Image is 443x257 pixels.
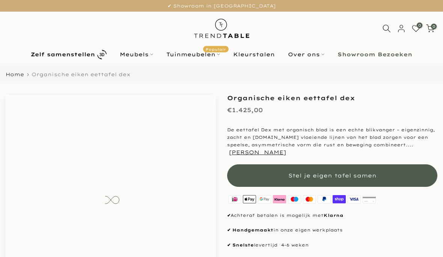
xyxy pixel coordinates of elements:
img: visa [347,194,362,204]
p: in onze eigen werkplaats [227,227,437,234]
p: ✔ Showroom in [GEOGRAPHIC_DATA] [9,2,434,10]
img: shopify pay [332,194,347,204]
b: Showroom Bezoeken [338,52,412,57]
p: levertijd 4-6 weken [227,242,437,249]
a: TuinmeubelenPopulair [160,50,227,59]
a: Kleurstalen [227,50,282,59]
a: Meubels [113,50,160,59]
p: De eettafel Dex met organisch blad is een echte blikvanger – eigenzinnig, zacht en [DOMAIN_NAME] ... [227,126,437,156]
a: 0 [426,24,434,33]
a: 0 [412,24,420,33]
img: trend-table [189,12,255,45]
a: Zelf samenstellen [24,48,113,61]
span: Organische eiken eettafel dex [32,71,131,77]
strong: ✔ [227,242,231,248]
img: paypal [317,194,332,204]
img: ideal [227,194,242,204]
a: Over ons [282,50,331,59]
p: Achteraf betalen is mogelijk met [227,212,437,219]
img: google pay [257,194,272,204]
img: maestro [287,194,302,204]
h1: Organische eiken eettafel dex [227,95,437,101]
img: master [302,194,317,204]
strong: Handgemaakt [232,227,273,233]
strong: Klarna [324,213,344,218]
img: apple pay [242,194,257,204]
img: klarna [272,194,287,204]
strong: ✔ [227,213,231,218]
span: Stel je eigen tafel samen [288,172,377,179]
strong: ✔ [227,227,231,233]
div: €1.425,00 [227,105,263,116]
span: 0 [417,23,422,28]
span: 0 [431,24,437,29]
button: Stel je eigen tafel samen [227,164,437,187]
span: Populair [203,46,229,53]
a: Showroom Bezoeken [331,50,419,59]
button: [PERSON_NAME] [229,149,286,156]
b: Zelf samenstellen [31,52,95,57]
strong: Snelste [232,242,254,248]
img: american express [362,194,377,204]
a: Home [6,72,24,77]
